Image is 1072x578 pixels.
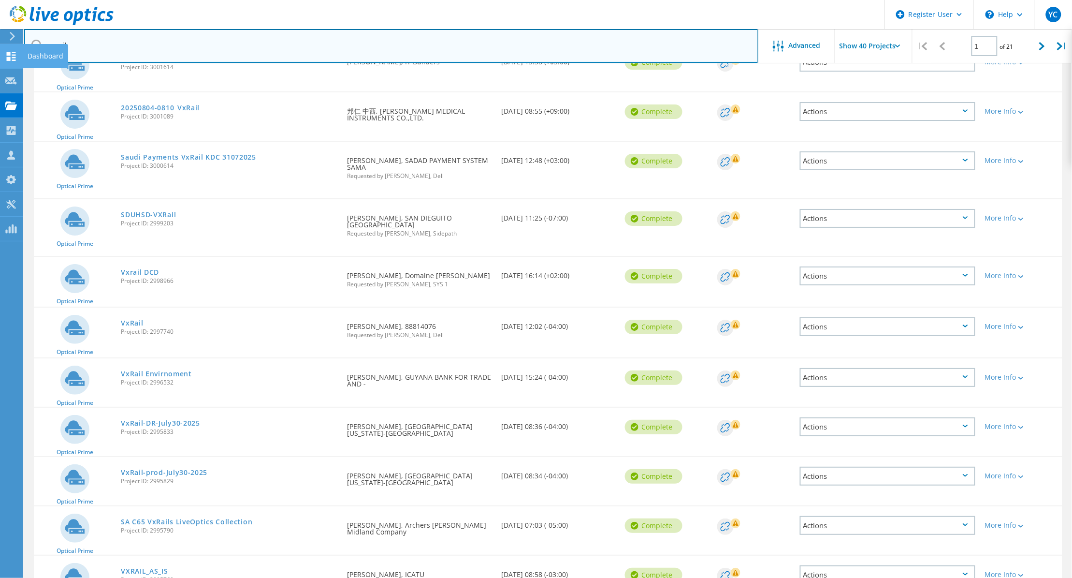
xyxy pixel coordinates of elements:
div: [PERSON_NAME], [GEOGRAPHIC_DATA][US_STATE]-[GEOGRAPHIC_DATA] [342,408,496,446]
div: Complete [625,519,682,533]
a: SA C65 VxRails LiveOptics Collection [121,519,252,525]
div: [DATE] 12:02 (-04:00) [497,308,620,340]
div: Actions [800,209,975,228]
a: VXRAIL_AS_IS [121,568,168,575]
span: Optical Prime [57,400,93,406]
span: Project ID: 3001614 [121,64,337,70]
span: Project ID: 2996532 [121,380,337,385]
div: | [913,29,932,63]
div: Actions [800,317,975,336]
span: Optical Prime [57,349,93,355]
span: of 21 [1000,43,1014,51]
div: [DATE] 15:24 (-04:00) [497,358,620,390]
div: More Info [985,423,1058,430]
div: Actions [800,368,975,387]
a: SDUHSD-VXRail [121,211,176,218]
div: Actions [800,151,975,170]
a: Saudi Payments VxRail KDC 31072025 [121,154,256,161]
input: Search projects by name, owner, ID, company, etc [24,29,758,63]
span: Project ID: 2999203 [121,221,337,226]
a: 20250804-0810_VxRail [121,104,200,111]
span: Optical Prime [57,499,93,504]
div: [DATE] 11:25 (-07:00) [497,199,620,231]
div: Actions [800,102,975,121]
span: Requested by [PERSON_NAME], SYS 1 [347,282,492,287]
a: Live Optics Dashboard [10,20,114,27]
span: Requested by [PERSON_NAME], Dell [347,173,492,179]
span: Project ID: 2995833 [121,429,337,435]
div: More Info [985,157,1058,164]
div: [PERSON_NAME], SADAD PAYMENT SYSTEM SAMA [342,142,496,189]
svg: \n [985,10,994,19]
span: Project ID: 2998966 [121,278,337,284]
div: Complete [625,269,682,283]
div: Complete [625,104,682,119]
a: VxRail-DR-July30-2025 [121,420,200,427]
span: Project ID: 3001089 [121,114,337,119]
a: VxRail-prod-July30-2025 [121,469,207,476]
div: More Info [985,323,1058,330]
div: More Info [985,374,1058,381]
span: Optical Prime [57,241,93,247]
span: Optical Prime [57,298,93,304]
div: Dashboard [28,53,63,59]
div: [DATE] 12:48 (+03:00) [497,142,620,174]
div: More Info [985,108,1058,115]
div: [PERSON_NAME], Domaine [PERSON_NAME] [342,257,496,297]
div: [PERSON_NAME], 88814076 [342,308,496,348]
span: Optical Prime [57,134,93,140]
div: [DATE] 08:36 (-04:00) [497,408,620,440]
div: [DATE] 08:55 (+09:00) [497,92,620,124]
span: Optical Prime [57,85,93,90]
div: More Info [985,272,1058,279]
span: Project ID: 2995829 [121,478,337,484]
div: Complete [625,211,682,226]
span: Project ID: 3000614 [121,163,337,169]
div: Actions [800,267,975,285]
div: | [1052,29,1072,63]
div: More Info [985,522,1058,529]
div: [PERSON_NAME], SAN DIEGUITO [GEOGRAPHIC_DATA] [342,199,496,246]
div: Complete [625,154,682,168]
div: Complete [625,420,682,434]
div: Actions [800,467,975,486]
div: [PERSON_NAME], GUYANA BANK FOR TRADE AND - [342,358,496,397]
div: More Info [985,473,1058,479]
div: Actions [800,417,975,436]
a: Vxrail DCD [121,269,159,276]
a: VxRail [121,320,143,326]
span: YC [1049,11,1058,18]
span: Optical Prime [57,449,93,455]
span: Advanced [789,42,821,49]
span: Project ID: 2997740 [121,329,337,335]
span: Requested by [PERSON_NAME], Sidepath [347,231,492,237]
div: More Info [985,571,1058,578]
div: [DATE] 07:03 (-05:00) [497,506,620,538]
a: VxRail Envirnoment [121,371,192,377]
span: Optical Prime [57,183,93,189]
div: 邦仁 中西, [PERSON_NAME] MEDICAL INSTRUMENTS CO.,LTD. [342,92,496,131]
div: Complete [625,320,682,334]
div: Complete [625,371,682,385]
div: [DATE] 08:34 (-04:00) [497,457,620,489]
span: Optical Prime [57,548,93,554]
div: [PERSON_NAME], Archers [PERSON_NAME] Midland Company [342,506,496,545]
div: More Info [985,215,1058,222]
div: Complete [625,469,682,484]
span: Project ID: 2995790 [121,528,337,534]
div: [PERSON_NAME], [GEOGRAPHIC_DATA][US_STATE]-[GEOGRAPHIC_DATA] [342,457,496,496]
div: Actions [800,516,975,535]
div: [DATE] 16:14 (+02:00) [497,257,620,289]
span: Requested by [PERSON_NAME], Dell [347,332,492,338]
